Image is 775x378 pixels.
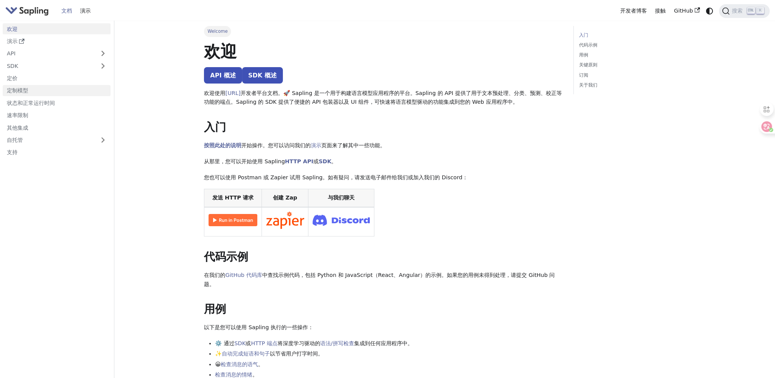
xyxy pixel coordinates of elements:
[204,302,226,315] font: 用例
[732,8,743,14] font: 搜索
[95,48,111,59] button: Expand sidebar category 'API'
[579,42,597,48] font: 代码示例
[7,112,28,118] font: 速率限制
[7,100,55,106] font: 状态和正常运行时间
[273,195,297,201] font: 创建 Zap
[204,90,562,105] font: 欢迎使用 开发者平台文档。🚀 Sapling 是一个用于构建语言模型应用程序的平台。Sapling 的 API 提供了用于文本预处理、分类、预测、校正等功能的端点。Sapling 的 SDK 提...
[3,97,111,108] a: 状态和正常运行时间
[651,5,670,17] a: 接触
[215,351,323,357] font: ✨ 以节省用户打字时间。
[222,351,270,357] a: 自动完成短语和句子
[620,8,647,14] font: 开发者博客
[320,340,354,346] a: 语法/拼写检查
[3,73,111,84] a: 定价
[756,7,764,14] kbd: K
[7,149,18,155] font: 支持
[204,67,242,84] a: API 概述
[251,340,277,346] a: HTTP 端点
[225,272,262,278] a: GitHub 代码库
[7,75,18,81] font: 定价
[285,158,313,164] a: HTTP API
[204,26,231,37] span: Welcome
[204,121,226,134] font: 入门
[209,214,257,226] img: Run in Postman
[670,5,704,17] a: GitHub
[204,174,468,180] font: 您也可以使用 Postman 或 Zapier 试用 Sapling。如有疑问，请发送电子邮件给我们或加入我们的 Discord：
[319,158,331,164] a: SDK
[242,67,283,84] a: SDK 概述
[266,212,304,229] img: Connect in Zapier
[704,5,715,16] button: Switch between dark and light mode (currently system mode)
[5,5,51,16] a: Sapling.ai
[313,212,370,228] img: Join Discord
[215,340,413,346] font: ⚙️ 通过 或 将深度学习驱动的 集成到任何应用程序中。
[215,372,252,378] a: 检查消息的情绪
[7,26,18,32] font: 欢迎
[61,8,72,14] font: 文档
[234,340,246,346] a: SDK
[3,60,95,71] a: SDK
[7,125,28,131] font: 其他集成
[579,72,588,78] font: 订阅
[204,272,555,287] font: 在我们的 中查找示例代码，包括 Python 和 JavaScript（React、Angular）的示例。如果您的用例未得到处理，请提交 GitHub 问题。
[3,110,111,121] a: 速率限制
[579,72,682,79] a: 订阅
[579,52,588,58] font: 用例
[719,4,770,18] button: Search (Ctrl+K)
[579,82,682,89] a: 关于我们
[204,158,337,164] font: 从那里，您可以开始使用 Sapling 或 。
[7,87,28,93] font: 定制模型
[579,51,682,59] a: 用例
[204,42,237,61] font: 欢迎
[5,5,49,16] img: Sapling.ai
[225,90,241,96] a: [URL]
[3,48,95,59] a: API
[579,32,682,39] a: 入门
[80,8,91,14] font: 演示
[616,5,651,17] a: 开发者博客
[76,5,95,17] a: 演示
[3,23,111,34] a: 欢迎
[212,195,254,201] font: 发送 HTTP 请求
[215,372,258,378] font: 。
[579,61,682,69] a: 关键原则
[204,324,313,330] font: 以下是您可以使用 Sapling 执行的一些操作：
[579,82,597,88] font: 关于我们
[3,135,111,146] a: 自托管
[204,142,385,148] font: 开始操作。您可以访问我们的 页面来了解其中一些功能。
[95,60,111,71] button: Expand sidebar category 'SDK'
[3,85,111,96] a: 定制模型
[7,137,23,143] font: 自托管
[215,361,263,367] font: 😀 。
[221,361,258,367] a: 检查消息的语气
[204,26,562,37] nav: Breadcrumbs
[3,147,111,158] a: 支持
[3,122,111,133] a: 其他集成
[204,250,248,263] font: 代码示例
[311,142,321,148] a: 演示
[579,62,597,68] font: 关键原则
[579,42,682,49] a: 代码示例
[204,142,241,148] a: 按照此处的说明
[57,5,76,17] a: 文档
[655,8,666,14] font: 接触
[328,195,355,201] font: 与我们聊天
[7,38,18,44] font: 演示
[579,32,588,38] font: 入门
[3,36,111,47] a: 演示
